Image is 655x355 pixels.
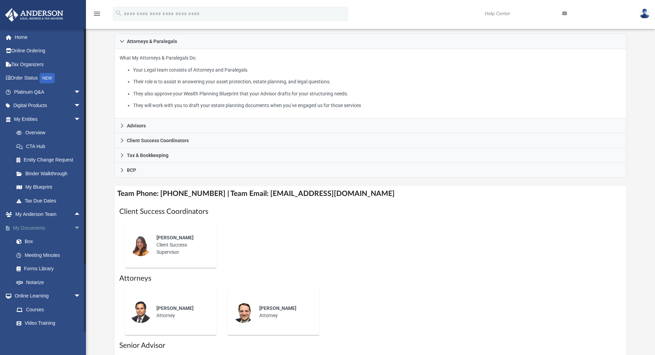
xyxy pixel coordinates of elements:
span: [PERSON_NAME] [156,235,194,240]
div: Attorney [254,300,315,324]
a: My Blueprint [10,180,88,194]
span: BCP [127,168,136,173]
span: Tax & Bookkeeping [127,153,168,158]
a: My Entitiesarrow_drop_down [5,112,91,126]
i: menu [93,10,101,18]
a: Platinum Q&Aarrow_drop_down [5,85,91,99]
a: Box [10,235,88,249]
a: menu [93,13,101,18]
img: thumbnail [232,301,254,323]
span: arrow_drop_down [74,99,88,113]
a: Online Ordering [5,44,91,58]
img: Anderson Advisors Platinum Portal [3,8,65,22]
span: arrow_drop_down [74,221,88,235]
a: Resources [10,330,88,344]
span: arrow_drop_down [74,289,88,303]
a: Tax Due Dates [10,194,91,208]
a: Binder Walkthrough [10,167,91,180]
img: User Pic [640,9,650,19]
span: [PERSON_NAME] [259,305,296,311]
h4: Team Phone: [PHONE_NUMBER] | Team Email: [EMAIL_ADDRESS][DOMAIN_NAME] [114,186,627,201]
a: Forms Library [10,262,88,276]
span: Advisors [127,123,146,128]
h1: Senior Advisor [119,341,622,351]
a: Online Learningarrow_drop_down [5,289,88,303]
img: thumbnail [130,301,152,323]
span: Attorneys & Paralegals [127,39,177,44]
a: Advisors [114,118,627,133]
li: They will work with you to draft your estate planning documents when you’ve engaged us for those ... [133,101,621,110]
a: Tax Organizers [5,58,91,71]
a: Home [5,30,91,44]
a: BCP [114,163,627,178]
div: Attorney [152,300,212,324]
li: Your Legal team consists of Attorneys and Paralegals. [133,66,621,74]
a: Courses [10,303,88,316]
a: Attorneys & Paralegals [114,34,627,49]
div: Attorneys & Paralegals [114,49,627,119]
a: Client Success Coordinators [114,133,627,148]
a: CTA Hub [10,139,91,153]
a: My Documentsarrow_drop_down [5,221,91,235]
a: Meeting Minutes [10,248,91,262]
p: What My Attorneys & Paralegals Do: [120,54,622,110]
a: Entity Change Request [10,153,91,167]
a: My Anderson Teamarrow_drop_up [5,208,88,221]
div: NEW [40,73,55,83]
span: arrow_drop_down [74,112,88,126]
div: Client Success Supervisor [152,229,212,261]
a: Notarize [10,275,91,289]
li: They also approve your Wealth Planning Blueprint that your Advisor drafts for your structuring ne... [133,90,621,98]
i: search [115,9,122,17]
span: arrow_drop_up [74,208,88,222]
li: Their role is to assist in answering your asset protection, estate planning, and legal questions. [133,77,621,86]
h1: Attorneys [119,273,622,283]
a: Overview [10,126,91,140]
a: Tax & Bookkeeping [114,148,627,163]
span: arrow_drop_down [74,85,88,99]
a: Video Training [10,316,84,330]
a: Digital Productsarrow_drop_down [5,99,91,113]
span: Client Success Coordinators [127,138,189,143]
h1: Client Success Coordinators [119,207,622,217]
span: [PERSON_NAME] [156,305,194,311]
img: thumbnail [130,234,152,256]
a: Order StatusNEW [5,71,91,85]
